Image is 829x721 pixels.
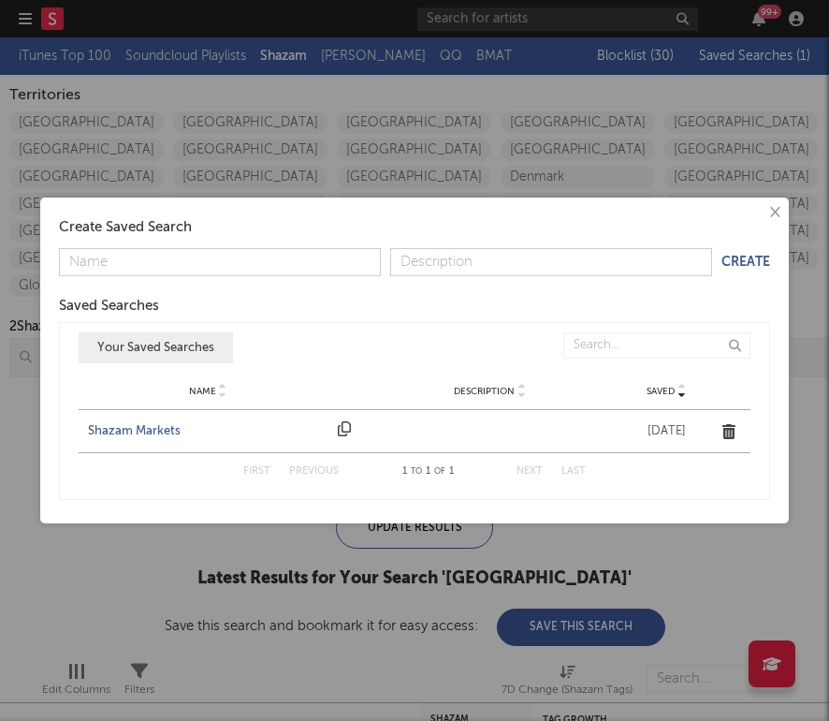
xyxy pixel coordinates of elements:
button: × [764,202,784,223]
input: Description [390,248,712,276]
div: Create Saved Search [59,216,770,239]
button: Create [721,256,770,269]
input: Name [59,248,381,276]
a: Shazam Markets [88,422,328,441]
span: Saved [647,386,675,397]
input: Search... [563,332,750,359]
span: of [434,467,445,476]
button: First [243,466,270,477]
div: Saved Searches [59,295,770,317]
button: Last [561,466,586,477]
button: Next [516,466,543,477]
span: Name [189,386,216,397]
button: Your Saved Searches [79,332,233,363]
div: [DATE] [619,422,713,441]
span: Description [454,386,515,397]
button: Previous [289,466,339,477]
div: 1 1 1 [376,461,479,483]
span: to [411,467,422,476]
